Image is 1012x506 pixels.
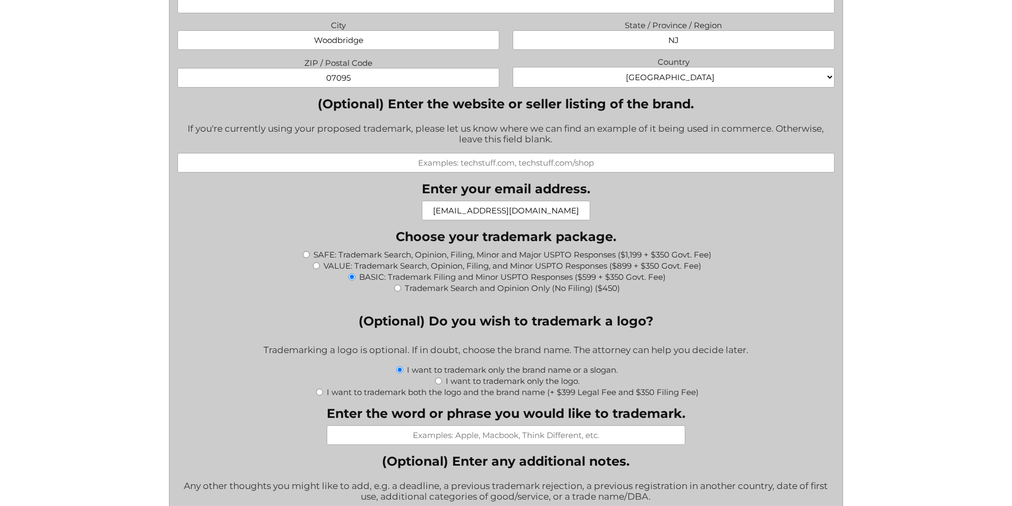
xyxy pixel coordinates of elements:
[513,18,835,30] label: State / Province / Region
[177,116,835,153] div: If you're currently using your proposed trademark, please let us know where we can find an exampl...
[177,338,835,364] div: Trademarking a logo is optional. If in doubt, choose the brand name. The attorney can help you de...
[327,387,699,397] label: I want to trademark both the logo and the brand name (+ $399 Legal Fee and $350 Filing Fee)
[359,272,666,282] label: BASIC: Trademark Filing and Minor USPTO Responses ($599 + $350 Govt. Fee)
[177,55,499,68] label: ZIP / Postal Code
[407,365,618,375] label: I want to trademark only the brand name or a slogan.
[405,283,620,293] label: Trademark Search and Opinion Only (No Filing) ($450)
[177,96,835,112] label: (Optional) Enter the website or seller listing of the brand.
[422,181,590,196] label: Enter your email address.
[446,376,580,386] label: I want to trademark only the logo.
[327,425,685,445] input: Examples: Apple, Macbook, Think Different, etc.
[177,153,835,173] input: Examples: techstuff.com, techstuff.com/shop
[324,261,701,271] label: VALUE: Trademark Search, Opinion, Filing, and Minor USPTO Responses ($899 + $350 Govt. Fee)
[396,229,616,244] legend: Choose your trademark package.
[327,406,685,421] label: Enter the word or phrase you would like to trademark.
[177,453,835,469] label: (Optional) Enter any additional notes.
[513,54,835,67] label: Country
[177,18,499,30] label: City
[359,313,653,329] legend: (Optional) Do you wish to trademark a logo?
[313,250,711,260] label: SAFE: Trademark Search, Opinion, Filing, Minor and Major USPTO Responses ($1,199 + $350 Govt. Fee)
